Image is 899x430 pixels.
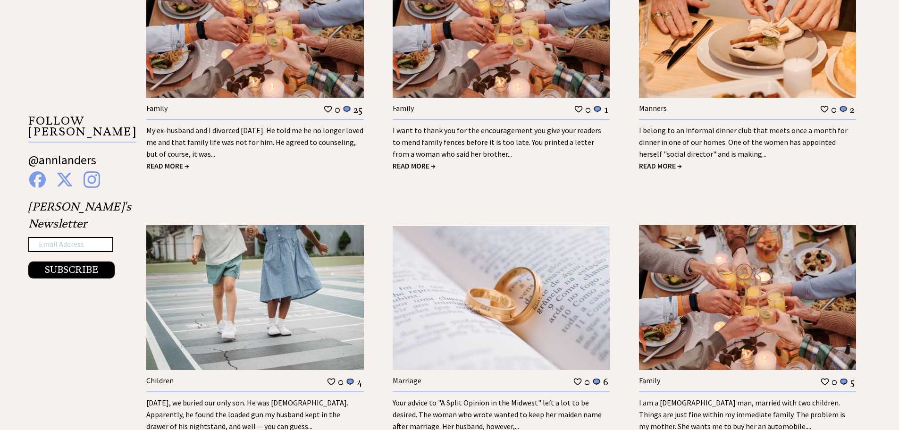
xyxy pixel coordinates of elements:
button: SUBSCRIBE [28,261,115,278]
a: Family [146,103,168,113]
a: Children [146,376,174,385]
a: @annlanders [28,152,96,177]
img: heart_outline%201.png [820,105,829,114]
img: message_round%201.png [342,105,352,114]
td: 1 [604,103,609,116]
td: 0 [584,376,590,388]
img: children.jpg [146,225,364,370]
img: message_round%201.png [345,378,355,386]
img: heart_outline%201.png [573,377,582,386]
img: family.jpg [639,225,857,370]
td: 2 [849,103,855,116]
input: Email Address [28,237,113,252]
td: 0 [334,103,341,116]
a: Family [639,376,660,385]
img: message_round%201.png [593,105,602,114]
p: FOLLOW [PERSON_NAME] [28,116,136,143]
td: 0 [831,376,838,388]
td: 5 [850,376,855,388]
img: facebook%20blue.png [29,171,46,188]
a: READ MORE → [146,161,189,170]
td: 4 [356,376,363,388]
img: instagram%20blue.png [84,171,100,188]
a: READ MORE → [639,161,682,170]
a: Marriage [393,376,421,385]
a: I want to thank you for the encouragement you give your readers to mend family fences before it i... [393,126,601,159]
a: READ MORE → [393,161,436,170]
div: [PERSON_NAME]'s Newsletter [28,198,131,278]
td: 25 [353,103,363,116]
td: 0 [831,103,837,116]
td: 6 [603,376,609,388]
img: heart_outline%201.png [323,105,333,114]
img: heart_outline%201.png [820,377,830,386]
img: message_round%201.png [839,378,849,386]
img: heart_outline%201.png [574,105,583,114]
a: Manners [639,103,667,113]
td: 0 [337,376,344,388]
img: heart_outline%201.png [327,377,336,386]
img: message_round%201.png [592,378,601,386]
img: message_round%201.png [839,105,848,114]
a: Family [393,103,414,113]
a: My ex-husband and I divorced [DATE]. He told me he no longer loved me and that family life was no... [146,126,363,159]
img: x%20blue.png [56,171,73,188]
a: I belong to an informal dinner club that meets once a month for dinner in one of our homes. One o... [639,126,848,159]
img: marriage.jpg [393,225,610,370]
td: 0 [585,103,591,116]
